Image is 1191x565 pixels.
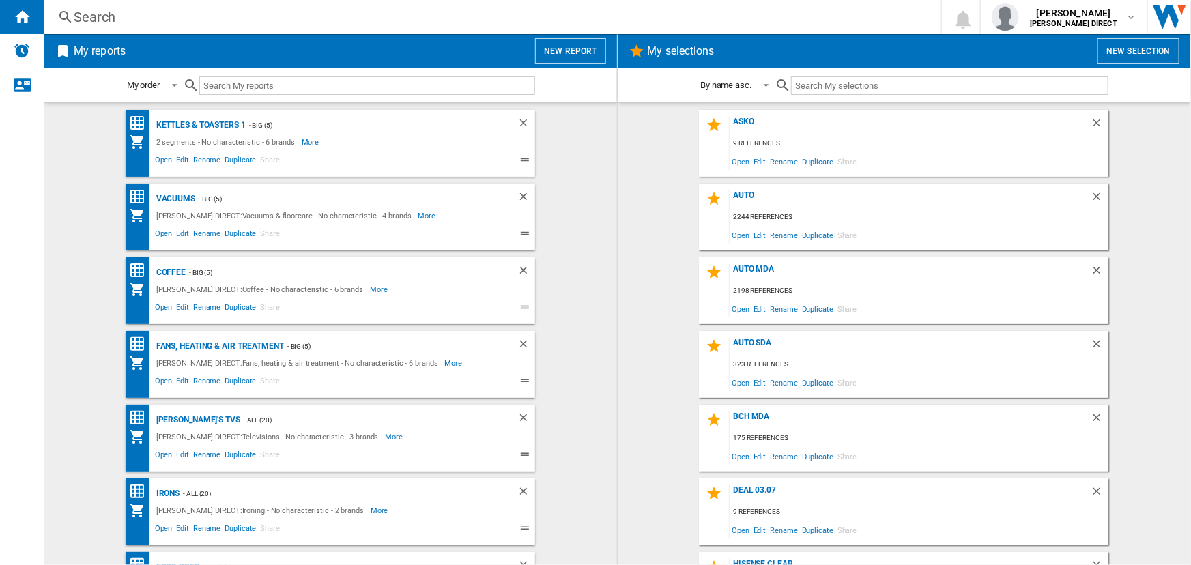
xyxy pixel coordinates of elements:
div: 2198 references [730,282,1108,300]
div: - Big (5) [246,117,490,134]
span: Edit [174,448,191,465]
span: Open [153,375,175,391]
div: Delete [1091,338,1108,356]
span: Rename [768,447,799,465]
div: Delete [517,485,535,502]
span: Rename [191,227,223,244]
div: - ALL (20) [180,485,489,502]
span: Rename [191,154,223,170]
span: Rename [191,375,223,391]
span: Rename [768,300,799,318]
div: DEAL 03.07 [730,485,1091,504]
div: Delete [1091,411,1108,430]
span: Share [258,522,282,538]
div: My Assortment [129,502,153,519]
div: [PERSON_NAME] DIRECT:Coffee - No characteristic - 6 brands [153,281,370,298]
div: Delete [1091,264,1108,282]
input: Search My selections [791,76,1108,95]
span: Open [730,226,751,244]
span: Edit [174,154,191,170]
div: - Big (5) [186,264,490,281]
span: Share [835,152,859,171]
span: Open [730,300,751,318]
span: Open [730,152,751,171]
span: Rename [191,301,223,317]
h2: My reports [71,38,128,64]
span: Edit [751,152,769,171]
span: Rename [768,521,799,539]
span: More [418,207,438,224]
span: More [385,429,405,445]
div: 9 references [730,504,1108,521]
div: Delete [517,338,535,355]
div: AUTO SDA [730,338,1091,356]
div: - ALL (20) [240,411,490,429]
span: Duplicate [800,226,835,244]
div: [PERSON_NAME] DIRECT:Televisions - No characteristic - 3 brands [153,429,386,445]
button: New report [535,38,605,64]
span: Edit [751,300,769,318]
span: Edit [751,521,769,539]
div: 2244 references [730,209,1108,226]
div: AUTO [730,190,1091,209]
img: profile.jpg [992,3,1019,31]
div: Price Ranking [129,262,153,279]
div: My Assortment [129,207,153,224]
div: BCH MDA [730,411,1091,430]
span: Share [258,448,282,465]
span: Edit [751,226,769,244]
input: Search My reports [199,76,535,95]
div: Delete [517,411,535,429]
div: [PERSON_NAME]'s TVs [153,411,240,429]
div: AUTO MDA [730,264,1091,282]
h2: My selections [645,38,717,64]
div: Coffee [153,264,186,281]
div: Vacuums [153,190,195,207]
div: Price Ranking [129,483,153,500]
div: My Assortment [129,281,153,298]
div: asko [730,117,1091,135]
span: Share [258,154,282,170]
div: By name asc. [700,80,751,90]
span: Duplicate [800,300,835,318]
span: Share [258,301,282,317]
div: [PERSON_NAME] DIRECT:Ironing - No characteristic - 2 brands [153,502,371,519]
div: Price Ranking [129,115,153,132]
span: Rename [191,522,223,538]
span: Duplicate [223,154,258,170]
span: Edit [174,301,191,317]
span: Open [153,301,175,317]
div: Kettles & Toasters 1 [153,117,246,134]
span: Edit [751,373,769,392]
span: Open [153,448,175,465]
div: Delete [1091,485,1108,504]
div: Price Ranking [129,409,153,426]
span: Rename [191,448,223,465]
div: Price Ranking [129,188,153,205]
span: Rename [768,226,799,244]
span: Duplicate [223,375,258,391]
div: My Assortment [129,429,153,445]
span: Duplicate [800,521,835,539]
span: More [370,281,390,298]
div: Delete [1091,117,1108,135]
div: - Big (5) [195,190,490,207]
span: Open [153,154,175,170]
span: Share [835,447,859,465]
div: Price Ranking [129,336,153,353]
span: Edit [174,522,191,538]
div: Delete [517,264,535,281]
span: Open [730,447,751,465]
div: 2 segments - No characteristic - 6 brands [153,134,302,150]
div: Irons [153,485,180,502]
div: My Assortment [129,134,153,150]
span: More [445,355,465,371]
span: Duplicate [800,373,835,392]
span: Open [153,522,175,538]
div: [PERSON_NAME] DIRECT:Vacuums & floorcare - No characteristic - 4 brands [153,207,418,224]
div: - Big (5) [284,338,490,355]
div: Delete [517,117,535,134]
div: 175 references [730,430,1108,447]
span: Rename [768,373,799,392]
span: Open [153,227,175,244]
